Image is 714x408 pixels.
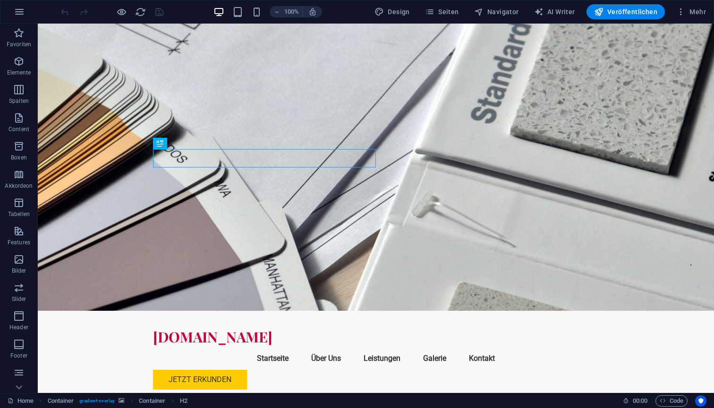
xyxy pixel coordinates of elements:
button: 100% [270,6,303,17]
i: Element verfügt über einen Hintergrund [119,398,124,403]
button: Seiten [421,4,463,19]
i: Seite neu laden [135,7,146,17]
span: Design [374,7,410,17]
button: Code [655,395,688,407]
span: Seiten [425,7,459,17]
button: AI Writer [530,4,579,19]
button: Mehr [672,4,710,19]
span: Klick zum Auswählen. Doppelklick zum Bearbeiten [139,395,165,407]
span: Mehr [676,7,706,17]
span: Veröffentlichen [594,7,657,17]
button: Navigator [470,4,523,19]
button: Klicke hier, um den Vorschau-Modus zu verlassen [116,6,127,17]
i: Bei Größenänderung Zoomstufe automatisch an das gewählte Gerät anpassen. [308,8,317,16]
p: Slider [12,295,26,303]
span: . gradient-overlay [77,395,115,407]
button: Design [371,4,414,19]
div: Design (Strg+Alt+Y) [371,4,414,19]
a: Klick, um Auswahl aufzuheben. Doppelklick öffnet Seitenverwaltung [8,395,34,407]
p: Footer [10,352,27,359]
span: Code [660,395,683,407]
h6: Session-Zeit [623,395,648,407]
p: Favoriten [7,41,31,48]
p: Akkordeon [5,182,33,190]
p: Formular [7,380,31,388]
h6: 100% [284,6,299,17]
p: Content [8,125,29,133]
p: Header [9,324,28,331]
nav: breadcrumb [48,395,188,407]
button: Veröffentlichen [586,4,665,19]
p: Elemente [7,69,31,76]
p: Bilder [12,267,26,275]
span: Klick zum Auswählen. Doppelklick zum Bearbeiten [48,395,74,407]
span: 00 00 [633,395,647,407]
button: Usercentrics [695,395,706,407]
button: reload [135,6,146,17]
p: Features [8,239,30,246]
p: Boxen [11,154,27,161]
span: AI Writer [534,7,575,17]
p: Spalten [9,97,29,105]
p: Tabellen [8,210,30,218]
span: Klick zum Auswählen. Doppelklick zum Bearbeiten [180,395,187,407]
span: : [639,397,641,404]
span: Navigator [474,7,519,17]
